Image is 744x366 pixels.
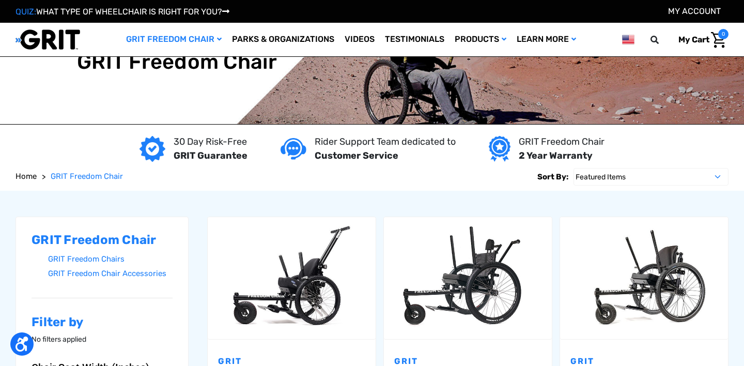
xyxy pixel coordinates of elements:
span: GRIT Freedom Chair [51,172,123,181]
input: Search [655,29,671,51]
a: Products [450,23,512,56]
a: Testimonials [380,23,450,56]
a: QUIZ:WHAT TYPE OF WHEELCHAIR IS RIGHT FOR YOU? [16,7,229,17]
a: Learn More [512,23,581,56]
a: GRIT Freedom Chair [121,23,227,56]
img: Year warranty [489,136,510,162]
a: Account [668,6,721,16]
a: GRIT Freedom Chairs [48,252,173,267]
h1: GRIT Freedom Chair [77,50,277,74]
h2: GRIT Freedom Chair [32,233,173,248]
img: Cart [711,32,726,48]
img: GRIT Junior: GRIT Freedom Chair all terrain wheelchair engineered specifically for kids [208,222,376,334]
h2: Filter by [32,315,173,330]
a: Home [16,171,37,182]
a: GRIT Junior,$4,995.00 [208,217,376,339]
span: My Cart [678,35,709,44]
p: No filters applied [32,334,173,345]
a: Cart with 0 items [671,29,729,51]
a: Parks & Organizations [227,23,339,56]
iframe: Tidio Chat [603,299,739,348]
span: 0 [718,29,729,39]
span: QUIZ: [16,7,36,17]
strong: GRIT Guarantee [174,150,247,161]
p: Rider Support Team dedicated to [315,135,456,149]
img: GRIT Guarantee [139,136,165,162]
img: GRIT Freedom Chair: Spartan [384,222,552,334]
strong: Customer Service [315,150,398,161]
img: GRIT Freedom Chair Pro: the Pro model shown including contoured Invacare Matrx seatback, Spinergy... [560,222,728,334]
p: GRIT Freedom Chair [519,135,605,149]
strong: 2 Year Warranty [519,150,593,161]
label: Sort By: [537,168,568,186]
a: GRIT Freedom Chair Accessories [48,266,173,281]
a: GRIT Freedom Chair: Spartan,$3,995.00 [384,217,552,339]
a: GRIT Freedom Chair [51,171,123,182]
p: 30 Day Risk-Free [174,135,247,149]
a: GRIT Freedom Chair: Pro,$5,495.00 [560,217,728,339]
img: us.png [622,33,634,46]
img: Customer service [281,138,306,159]
span: Home [16,172,37,181]
a: Videos [339,23,380,56]
img: GRIT All-Terrain Wheelchair and Mobility Equipment [16,29,80,50]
